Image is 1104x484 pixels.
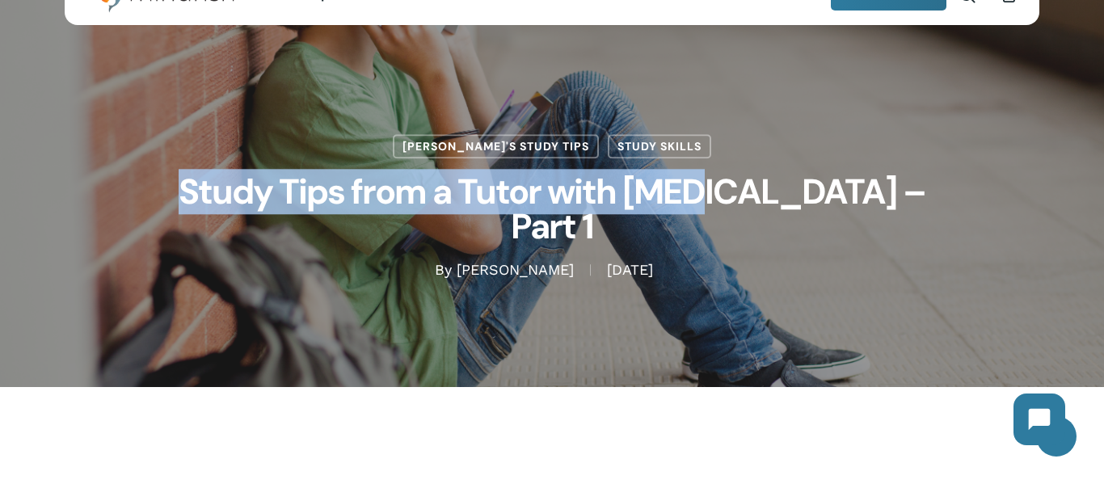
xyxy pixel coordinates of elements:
a: [PERSON_NAME] [457,262,574,279]
span: [DATE] [590,265,669,276]
a: Study Skills [608,134,711,158]
iframe: Chatbot [997,377,1081,461]
h1: Study Tips from a Tutor with [MEDICAL_DATA] – Part 1 [148,158,956,260]
a: [PERSON_NAME]'s Study Tips [393,134,599,158]
span: By [435,265,452,276]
